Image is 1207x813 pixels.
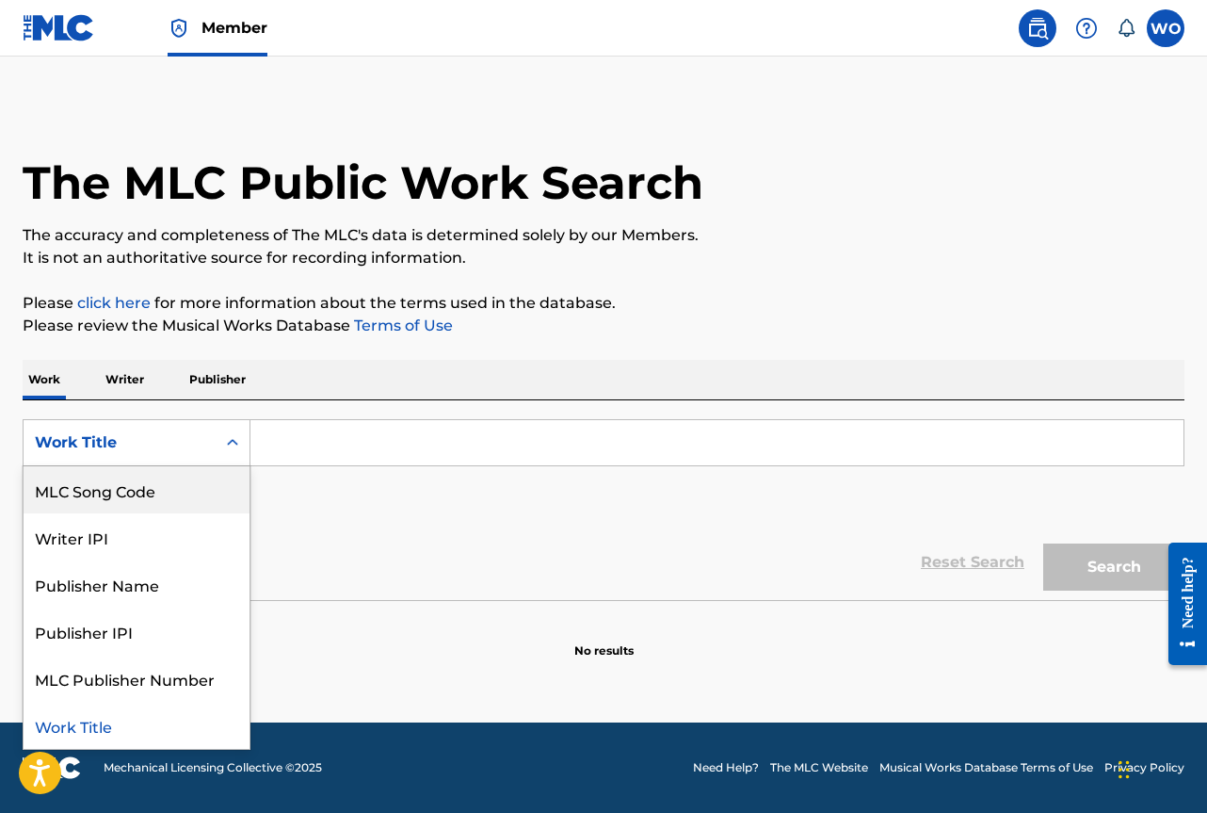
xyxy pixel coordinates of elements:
div: Work Title [24,702,249,749]
img: search [1026,17,1049,40]
img: help [1075,17,1098,40]
div: Writer IPI [24,513,249,561]
iframe: Resource Center [1154,528,1207,680]
div: MLC Publisher Number [24,655,249,702]
img: MLC Logo [23,14,95,41]
div: User Menu [1147,9,1184,47]
div: Notifications [1117,19,1135,38]
a: Public Search [1019,9,1056,47]
p: Work [23,360,66,399]
div: MLC Song Code [24,466,249,513]
div: Help [1068,9,1105,47]
p: Writer [100,360,150,399]
p: No results [574,620,634,659]
div: Publisher Name [24,561,249,608]
a: click here [77,294,151,312]
p: Please review the Musical Works Database [23,315,1184,337]
a: Musical Works Database Terms of Use [879,759,1093,776]
a: Privacy Policy [1104,759,1184,776]
iframe: Chat Widget [1113,723,1207,813]
p: Publisher [184,360,251,399]
h1: The MLC Public Work Search [23,154,703,211]
a: Terms of Use [350,317,453,334]
p: Please for more information about the terms used in the database. [23,292,1184,315]
img: Top Rightsholder [168,17,190,40]
a: Need Help? [693,759,759,776]
span: Mechanical Licensing Collective © 2025 [104,759,322,776]
div: Publisher IPI [24,608,249,655]
img: logo [23,756,81,779]
p: The accuracy and completeness of The MLC's data is determined solely by our Members. [23,224,1184,247]
a: The MLC Website [770,759,868,776]
p: It is not an authoritative source for recording information. [23,247,1184,269]
form: Search Form [23,419,1184,600]
div: Work Title [35,431,204,454]
div: Drag [1118,741,1130,798]
span: Member [201,17,267,39]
